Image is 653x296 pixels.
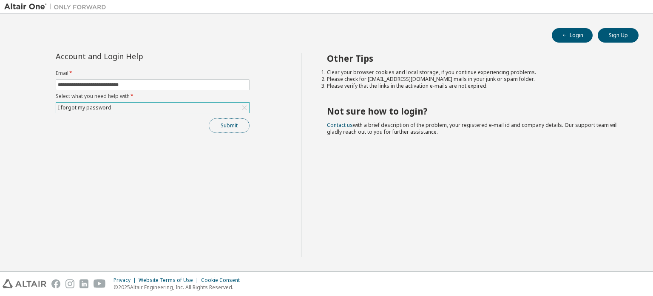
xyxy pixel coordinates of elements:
[327,83,624,89] li: Please verify that the links in the activation e-mails are not expired.
[327,69,624,76] li: Clear your browser cookies and local storage, if you continue experiencing problems.
[56,93,250,100] label: Select what you need help with
[114,277,139,284] div: Privacy
[327,121,353,129] a: Contact us
[114,284,245,291] p: © 2025 Altair Engineering, Inc. All Rights Reserved.
[65,279,74,288] img: instagram.svg
[327,121,618,135] span: with a brief description of the problem, your registered e-mail id and company details. Our suppo...
[94,279,106,288] img: youtube.svg
[57,103,113,112] div: I forgot my password
[552,28,593,43] button: Login
[201,277,245,284] div: Cookie Consent
[3,279,46,288] img: altair_logo.svg
[79,279,88,288] img: linkedin.svg
[139,277,201,284] div: Website Terms of Use
[4,3,111,11] img: Altair One
[56,70,250,77] label: Email
[327,106,624,117] h2: Not sure how to login?
[327,53,624,64] h2: Other Tips
[51,279,60,288] img: facebook.svg
[56,103,249,113] div: I forgot my password
[327,76,624,83] li: Please check for [EMAIL_ADDRESS][DOMAIN_NAME] mails in your junk or spam folder.
[56,53,211,60] div: Account and Login Help
[209,118,250,133] button: Submit
[598,28,639,43] button: Sign Up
